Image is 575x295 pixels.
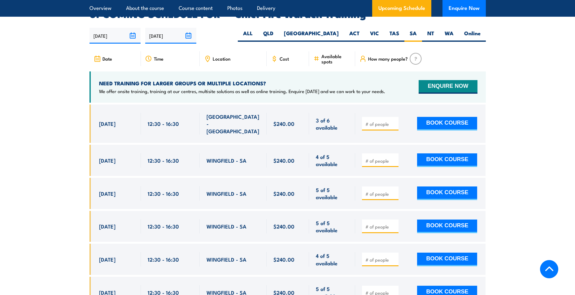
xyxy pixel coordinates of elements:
[148,157,179,164] span: 12:30 - 16:30
[102,56,112,61] span: Date
[148,190,179,197] span: 12:30 - 16:30
[154,56,163,61] span: Time
[321,53,351,64] span: Available spots
[384,30,404,42] label: TAS
[273,256,294,263] span: $240.00
[316,186,348,201] span: 5 of 5 available
[238,30,258,42] label: ALL
[417,153,477,167] button: BOOK COURSE
[99,88,385,94] p: We offer onsite training, training at our centres, multisite solutions as well as online training...
[99,80,385,87] h4: NEED TRAINING FOR LARGER GROUPS OR MULTIPLE LOCATIONS?
[148,223,179,230] span: 12:30 - 16:30
[99,223,115,230] span: [DATE]
[99,256,115,263] span: [DATE]
[99,120,115,127] span: [DATE]
[280,56,289,61] span: Cost
[89,9,486,18] h2: UPCOMING SCHEDULE FOR - "Chief Fire Warden Training"
[419,80,477,94] button: ENQUIRE NOW
[316,219,348,234] span: 5 of 5 available
[365,121,396,127] input: # of people
[417,220,477,233] button: BOOK COURSE
[316,153,348,168] span: 4 of 5 available
[365,257,396,263] input: # of people
[213,56,230,61] span: Location
[459,30,486,42] label: Online
[344,30,365,42] label: ACT
[99,190,115,197] span: [DATE]
[207,113,260,135] span: [GEOGRAPHIC_DATA] - [GEOGRAPHIC_DATA]
[365,191,396,197] input: # of people
[148,120,179,127] span: 12:30 - 16:30
[417,253,477,266] button: BOOK COURSE
[365,158,396,164] input: # of people
[404,30,422,42] label: SA
[279,30,344,42] label: [GEOGRAPHIC_DATA]
[148,256,179,263] span: 12:30 - 16:30
[99,157,115,164] span: [DATE]
[422,30,439,42] label: NT
[207,157,246,164] span: WINGFIELD - SA
[207,256,246,263] span: WINGFIELD - SA
[365,30,384,42] label: VIC
[207,223,246,230] span: WINGFIELD - SA
[417,117,477,130] button: BOOK COURSE
[316,117,348,131] span: 3 of 6 available
[365,224,396,230] input: # of people
[207,190,246,197] span: WINGFIELD - SA
[273,157,294,164] span: $240.00
[439,30,459,42] label: WA
[316,252,348,267] span: 4 of 5 available
[417,186,477,200] button: BOOK COURSE
[145,28,196,44] input: To date
[89,28,141,44] input: From date
[273,223,294,230] span: $240.00
[273,190,294,197] span: $240.00
[273,120,294,127] span: $240.00
[258,30,279,42] label: QLD
[368,56,408,61] span: How many people?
